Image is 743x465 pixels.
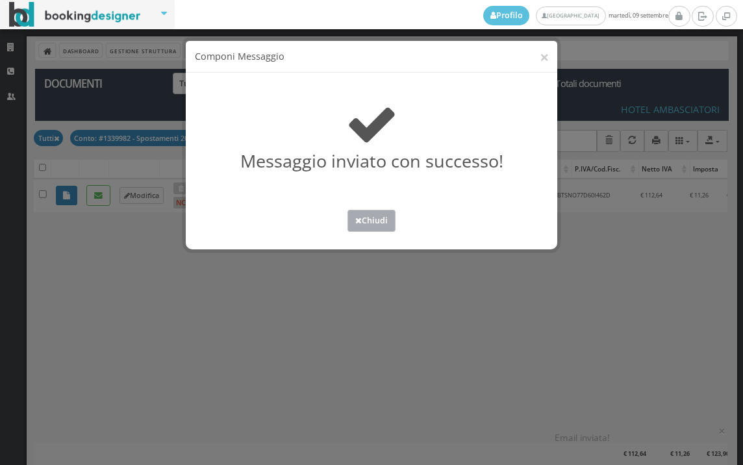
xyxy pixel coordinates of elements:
[718,425,725,437] button: ×
[195,50,549,64] h4: Componi Messaggio
[347,210,396,231] button: Chiudi
[483,6,530,25] a: Profilo
[9,2,141,27] img: BookingDesigner.com
[555,432,610,444] span: Email inviata!
[189,98,555,171] h2: Messaggio inviato con successo!
[483,6,668,25] span: martedì, 09 settembre
[540,49,549,65] button: ×
[536,6,605,25] a: [GEOGRAPHIC_DATA]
